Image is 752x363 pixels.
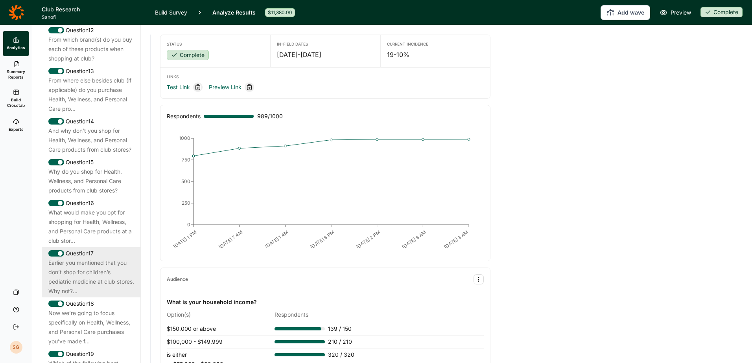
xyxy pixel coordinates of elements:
text: [DATE] 8 AM [401,229,427,250]
tspan: 500 [181,178,190,184]
a: Summary Reports [3,56,29,84]
h1: Club Research [42,5,146,14]
div: Current Incidence [387,41,484,47]
span: Summary Reports [6,69,26,80]
span: 139 / 150 [328,324,352,334]
span: Preview [671,8,691,17]
text: [DATE] 7 AM [217,229,244,250]
span: $150,000 or above [167,325,216,332]
div: Question 14 [48,117,134,126]
a: Preview Link [209,82,241,92]
div: Why do you shop for Health, Wellness, and Personal Care products from club stores? [48,167,134,195]
div: [DATE] - [DATE] [277,50,374,59]
a: Build Crosstab [3,84,29,113]
tspan: 750 [182,157,190,163]
text: [DATE] 8 PM [309,229,335,250]
text: [DATE] 1 PM [172,229,198,249]
button: Add wave [601,5,650,20]
div: Question 13 [48,66,134,76]
div: What is your household income? [167,297,257,307]
text: [DATE] 2 PM [355,229,382,250]
a: Exports [3,113,29,138]
div: Question 19 [48,349,134,359]
tspan: 250 [182,200,190,206]
a: Preview [660,8,691,17]
div: Now we’re going to focus specifically on Health, Wellness, and Personal Care purchases you’ve mad... [48,308,134,346]
div: Question 12 [48,26,134,35]
div: Audience [167,276,188,282]
button: Complete [167,50,209,61]
span: Analytics [7,45,25,50]
div: Option(s) [167,310,268,319]
span: Sanofi [42,14,146,20]
span: $100,000 - $149,999 [167,338,223,345]
span: 989 / 1000 [257,112,283,121]
div: Earlier you mentioned that you don’t shop for children’s pediatric medicine at club stores. Why n... [48,258,134,296]
a: Analytics [3,31,29,56]
button: Complete [700,7,743,18]
div: $11,380.00 [265,8,295,17]
div: Complete [700,7,743,17]
div: Respondents [275,310,376,319]
div: Question 18 [48,299,134,308]
text: [DATE] 3 AM [443,229,469,250]
div: SG [10,341,22,354]
text: [DATE] 1 AM [264,229,289,249]
div: Question 15 [48,158,134,167]
div: Question 16 [48,198,134,208]
span: Exports [9,126,24,132]
div: From which brand(s) do you buy each of these products when shopping at club? [48,35,134,63]
tspan: 1000 [179,135,190,141]
div: In-Field Dates [277,41,374,47]
div: Complete [167,50,209,60]
span: 320 / 320 [328,350,354,359]
div: Respondents [167,112,201,121]
div: And why don’t you shop for Health, Wellness, and Personal Care products from club stores? [48,126,134,154]
div: Copy link [245,82,254,92]
div: 19-10% [387,50,484,59]
a: Test Link [167,82,190,92]
div: From where else besides club (if applicable) do you purchase Health, Wellness, and Personal Care ... [48,76,134,114]
div: What would make you opt for shopping for Health, Wellness, and Personal Care products at a club s... [48,208,134,246]
span: Build Crosstab [6,97,26,108]
div: Links [167,74,484,79]
div: Copy link [193,82,203,92]
tspan: 0 [187,222,190,227]
div: Status [167,41,264,47]
button: Audience Options [474,274,484,284]
div: Question 17 [48,249,134,258]
span: 210 / 210 [328,337,352,346]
